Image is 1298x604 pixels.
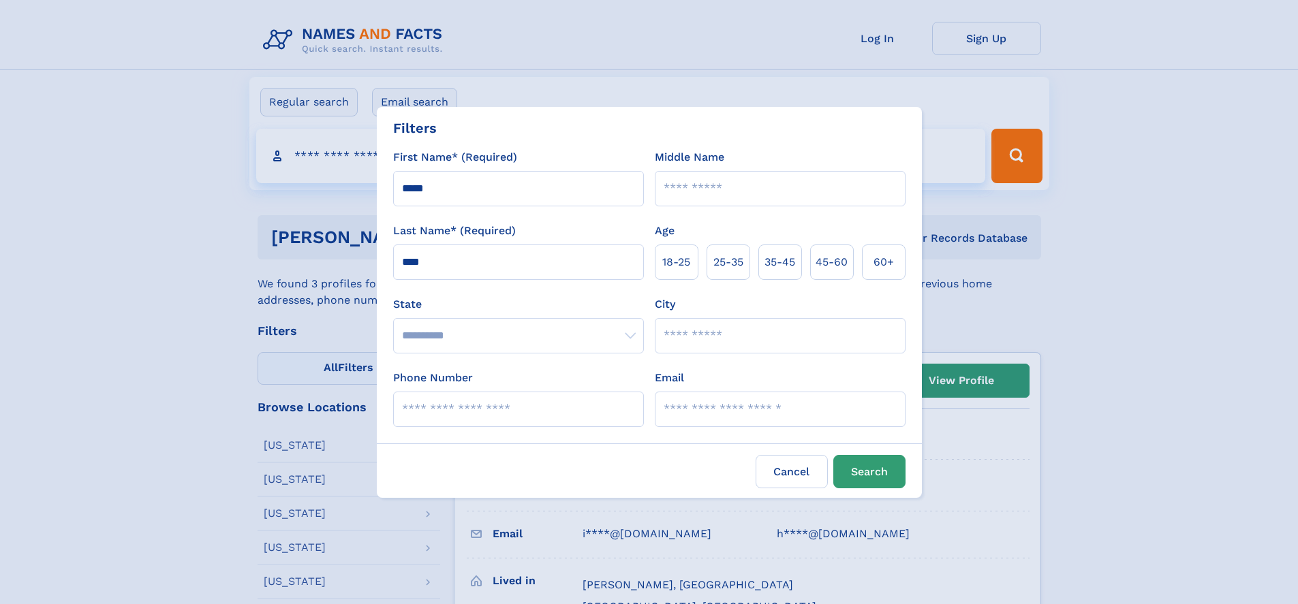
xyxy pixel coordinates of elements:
[662,254,690,270] span: 18‑25
[393,223,516,239] label: Last Name* (Required)
[393,370,473,386] label: Phone Number
[393,296,644,313] label: State
[833,455,906,488] button: Search
[816,254,848,270] span: 45‑60
[655,223,675,239] label: Age
[655,149,724,165] label: Middle Name
[874,254,894,270] span: 60+
[756,455,828,488] label: Cancel
[655,370,684,386] label: Email
[764,254,795,270] span: 35‑45
[713,254,743,270] span: 25‑35
[393,118,437,138] div: Filters
[655,296,675,313] label: City
[393,149,517,165] label: First Name* (Required)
